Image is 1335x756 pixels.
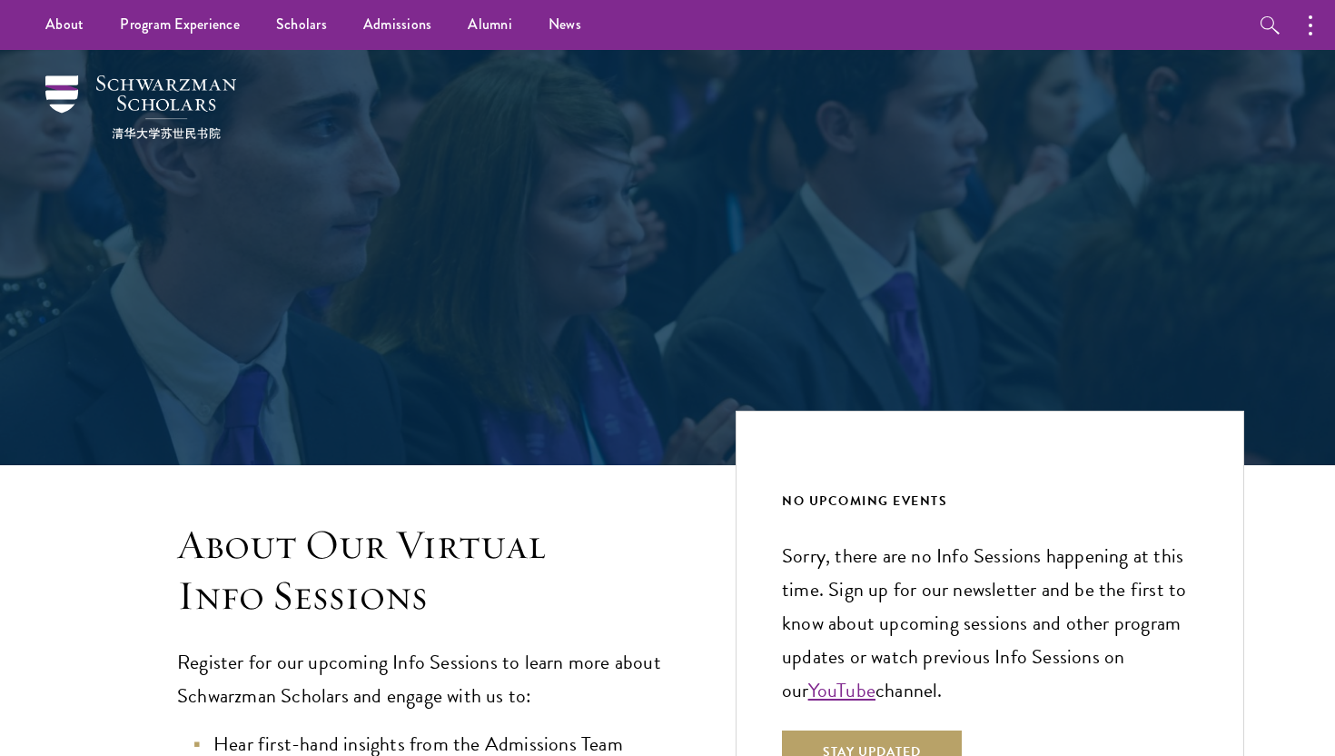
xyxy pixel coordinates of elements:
p: Sorry, there are no Info Sessions happening at this time. Sign up for our newsletter and be the f... [782,540,1198,708]
a: YouTube [808,675,875,705]
p: Register for our upcoming Info Sessions to learn more about Schwarzman Scholars and engage with u... [177,646,663,713]
h3: About Our Virtual Info Sessions [177,520,663,622]
div: NO UPCOMING EVENTS [782,490,1198,512]
img: Schwarzman Scholars [45,75,236,139]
